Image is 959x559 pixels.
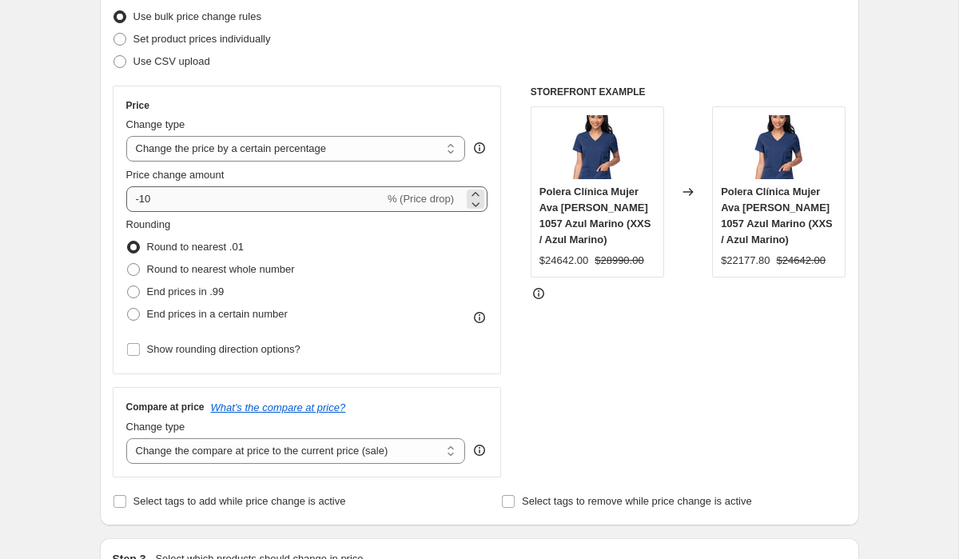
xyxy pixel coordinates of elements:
input: -15 [126,186,384,212]
div: help [472,140,487,156]
span: Round to nearest whole number [147,263,295,275]
button: What's the compare at price? [211,401,346,413]
h6: STOREFRONT EXAMPLE [531,86,846,98]
div: help [472,442,487,458]
h3: Compare at price [126,401,205,413]
span: Rounding [126,218,171,230]
img: 1057-NAVY-01_80x.jpg [565,115,629,179]
span: Round to nearest .01 [147,241,244,253]
span: Price change amount [126,169,225,181]
span: Use CSV upload [133,55,210,67]
span: Change type [126,118,185,130]
span: Polera Clínica Mujer Ava [PERSON_NAME] 1057 Azul Marino (XXS / Azul Marino) [721,186,833,246]
span: Change type [126,421,185,433]
span: % (Price drop) [388,193,454,205]
span: Use bulk price change rules [133,10,261,22]
span: Show rounding direction options? [147,343,300,355]
span: End prices in a certain number [147,308,288,320]
div: $22177.80 [721,253,770,269]
span: Select tags to remove while price change is active [522,495,752,507]
strike: $24642.00 [777,253,826,269]
div: $24642.00 [539,253,588,269]
h3: Price [126,99,149,112]
span: End prices in .99 [147,285,225,297]
span: Set product prices individually [133,33,271,45]
img: 1057-NAVY-01_80x.jpg [747,115,811,179]
span: Polera Clínica Mujer Ava [PERSON_NAME] 1057 Azul Marino (XXS / Azul Marino) [539,186,651,246]
span: Select tags to add while price change is active [133,495,346,507]
strike: $28990.00 [595,253,643,269]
